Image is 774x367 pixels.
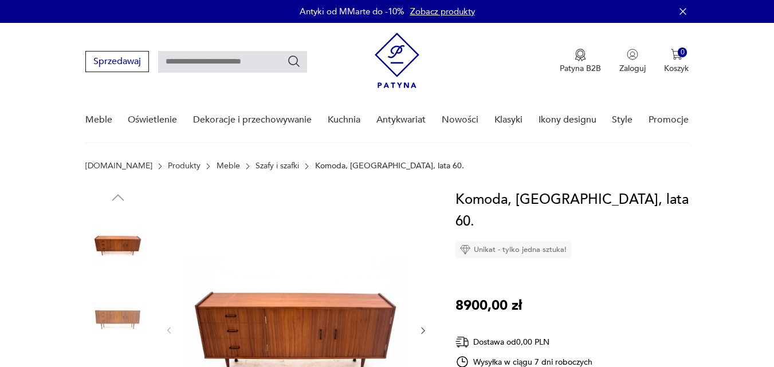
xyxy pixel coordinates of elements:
a: Oświetlenie [128,98,177,142]
button: Zaloguj [619,49,646,74]
a: Promocje [649,98,689,142]
button: 0Koszyk [664,49,689,74]
h1: Komoda, [GEOGRAPHIC_DATA], lata 60. [455,189,697,232]
a: Style [612,98,632,142]
img: Ikona medalu [575,49,586,61]
a: Produkty [168,161,201,171]
img: Ikonka użytkownika [627,49,638,60]
button: Szukaj [287,54,301,68]
p: Komoda, [GEOGRAPHIC_DATA], lata 60. [315,161,464,171]
img: Ikona koszyka [671,49,682,60]
a: Sprzedawaj [85,58,149,66]
img: Zdjęcie produktu Komoda, Polska, lata 60. [85,212,151,277]
img: Ikona dostawy [455,335,469,349]
p: Patyna B2B [560,63,601,74]
img: Patyna - sklep z meblami i dekoracjami vintage [375,33,419,88]
div: 0 [678,48,687,57]
p: Antyki od MMarte do -10% [300,6,404,17]
a: Meble [217,161,240,171]
button: Patyna B2B [560,49,601,74]
div: Dostawa od 0,00 PLN [455,335,593,349]
a: Dekoracje i przechowywanie [193,98,312,142]
p: 8900,00 zł [455,295,522,317]
button: Sprzedawaj [85,51,149,72]
a: Ikona medaluPatyna B2B [560,49,601,74]
img: Ikona diamentu [460,244,470,255]
a: Ikony designu [539,98,596,142]
a: Meble [85,98,112,142]
a: Zobacz produkty [410,6,475,17]
a: [DOMAIN_NAME] [85,161,152,171]
a: Klasyki [494,98,522,142]
a: Nowości [442,98,478,142]
img: Zdjęcie produktu Komoda, Polska, lata 60. [85,285,151,350]
a: Kuchnia [328,98,360,142]
a: Antykwariat [376,98,426,142]
a: Szafy i szafki [256,161,299,171]
p: Zaloguj [619,63,646,74]
p: Koszyk [664,63,689,74]
div: Unikat - tylko jedna sztuka! [455,241,571,258]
